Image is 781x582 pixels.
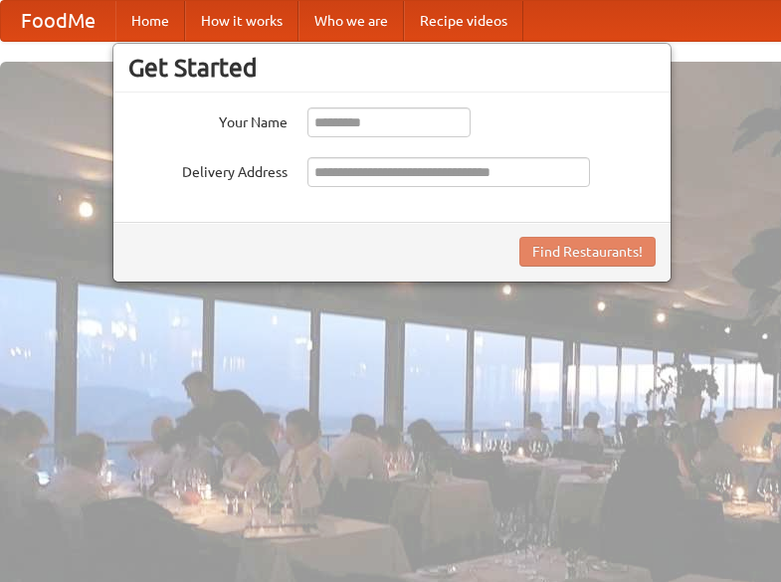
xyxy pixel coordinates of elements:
[128,157,288,182] label: Delivery Address
[115,1,185,41] a: Home
[128,107,288,132] label: Your Name
[404,1,523,41] a: Recipe videos
[519,237,656,267] button: Find Restaurants!
[128,53,656,83] h3: Get Started
[1,1,115,41] a: FoodMe
[185,1,298,41] a: How it works
[298,1,404,41] a: Who we are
